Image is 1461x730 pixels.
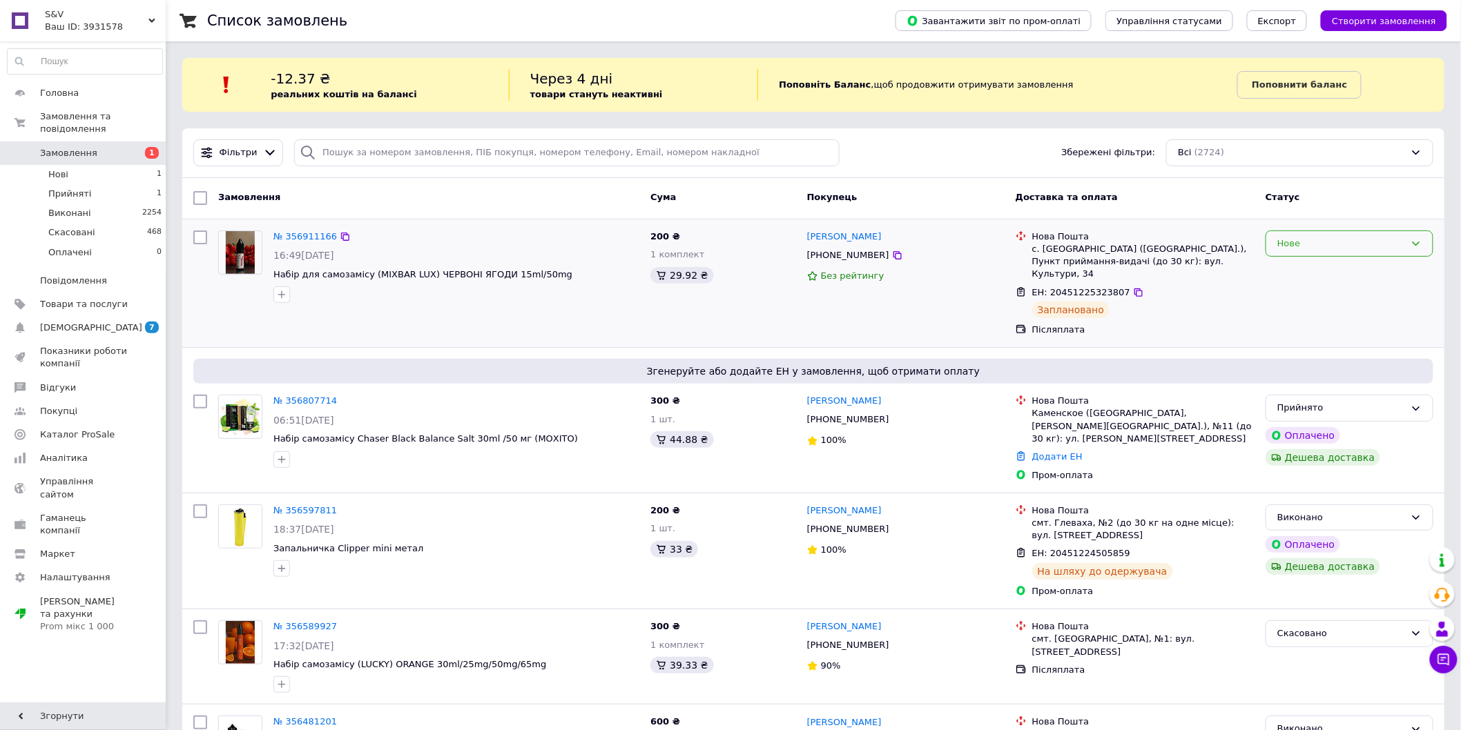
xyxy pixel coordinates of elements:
[821,270,884,281] span: Без рейтингу
[650,192,676,202] span: Cума
[807,716,882,729] a: [PERSON_NAME]
[40,345,128,370] span: Показники роботи компанії
[157,188,162,200] span: 1
[199,364,1428,378] span: Згенеруйте або додайте ЕН у замовлення, щоб отримати оплату
[1307,15,1447,26] a: Створити замовлення
[273,640,334,651] span: 17:32[DATE]
[1032,302,1110,318] div: Заплановано
[650,395,680,406] span: 300 ₴
[1032,407,1255,445] div: Каменское ([GEOGRAPHIC_DATA], [PERSON_NAME][GEOGRAPHIC_DATA].), №11 (до 30 кг): ул. [PERSON_NAME]...
[220,505,261,548] img: Фото товару
[1237,71,1362,99] a: Поповнити баланс
[40,322,142,334] span: [DEMOGRAPHIC_DATA]
[1258,16,1297,26] span: Експорт
[1032,287,1130,297] span: ЕН: 20451225323807
[807,230,882,244] a: [PERSON_NAME]
[1266,558,1380,575] div: Дешева доставка
[650,640,704,650] span: 1 комплект
[40,595,128,633] span: [PERSON_NAME] та рахунки
[757,69,1237,101] div: , щоб продовжити отримувати замовлення
[273,505,337,515] a: № 356597811
[40,428,115,441] span: Каталог ProSale
[45,8,148,21] span: S&V
[48,246,92,259] span: Оплачені
[273,433,578,444] span: Набір самозамісу Chaser Black Balance Salt 30ml /50 мг (МОХІТО)
[1016,192,1118,202] span: Доставка та оплата
[1266,427,1340,444] div: Оплачено
[8,49,162,74] input: Пошук
[226,231,255,274] img: Фото товару
[273,415,334,426] span: 06:51[DATE]
[896,10,1092,31] button: Завантажити звіт по пром-оплаті
[40,382,76,394] span: Відгуки
[1178,146,1192,159] span: Всі
[1032,716,1255,728] div: Нова Пошта
[1032,230,1255,243] div: Нова Пошта
[1032,469,1255,482] div: Пром-оплата
[40,571,110,584] span: Налаштування
[40,405,77,417] span: Покупці
[273,250,334,261] span: 16:49[DATE]
[40,452,88,464] span: Аналітика
[273,543,424,553] span: Запальничка Clipper mini метал
[1032,504,1255,517] div: Нова Пошта
[807,620,882,633] a: [PERSON_NAME]
[807,192,858,202] span: Покупець
[226,621,255,664] img: Фото товару
[650,657,713,673] div: 39.33 ₴
[40,87,79,99] span: Головна
[650,231,680,241] span: 200 ₴
[48,207,91,219] span: Виконані
[271,70,330,87] span: -12.37 ₴
[1032,620,1255,633] div: Нова Пошта
[1321,10,1447,31] button: Створити замовлення
[650,431,713,448] div: 44.88 ₴
[1430,646,1458,673] button: Чат з покупцем
[1105,10,1233,31] button: Управління статусами
[907,14,1081,27] span: Завантажити звіт по пром-оплаті
[40,275,107,287] span: Повідомлення
[1032,548,1130,558] span: ЕН: 20451224505859
[1032,243,1255,281] div: с. [GEOGRAPHIC_DATA] ([GEOGRAPHIC_DATA].), Пункт приймання-видачі (до 30 кг): вул. Культури, 34
[145,147,159,159] span: 1
[807,504,882,517] a: [PERSON_NAME]
[1032,324,1255,336] div: Післяплата
[218,504,262,549] a: Фото товару
[804,246,892,264] div: [PHONE_NUMBER]
[1116,16,1222,26] span: Управління статусами
[1032,451,1083,462] a: Додати ЕН
[1061,146,1155,159] span: Збережені фільтри:
[48,168,68,181] span: Нові
[1266,192,1300,202] span: Статус
[147,226,162,239] span: 468
[1266,449,1380,466] div: Дешева доставка
[650,541,698,558] div: 33 ₴
[145,322,159,333] span: 7
[45,21,166,33] div: Ваш ID: 3931578
[1266,536,1340,553] div: Оплачено
[40,298,128,310] span: Товари та послуги
[1277,237,1405,251] div: Нове
[218,620,262,664] a: Фото товару
[1032,517,1255,542] div: смт. Глеваха, №2 (до 30 кг на одне місце): вул. [STREET_ADDRESS]
[650,505,680,515] span: 200 ₴
[219,399,262,435] img: Фото товару
[157,168,162,181] span: 1
[650,249,704,259] span: 1 комплект
[1277,627,1405,641] div: Скасовано
[1247,10,1308,31] button: Експорт
[218,192,280,202] span: Замовлення
[273,524,334,535] span: 18:37[DATE]
[804,636,892,654] div: [PHONE_NUMBER]
[48,188,91,200] span: Прийняті
[1032,395,1255,407] div: Нова Пошта
[40,512,128,537] span: Гаманець компанії
[804,520,892,538] div: [PHONE_NUMBER]
[271,89,417,99] b: реальних коштів на балансі
[821,544,846,555] span: 100%
[273,231,337,241] a: № 356911166
[218,395,262,439] a: Фото товару
[1032,664,1255,676] div: Післяплата
[1032,563,1173,580] div: На шляху до одержувача
[157,246,162,259] span: 0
